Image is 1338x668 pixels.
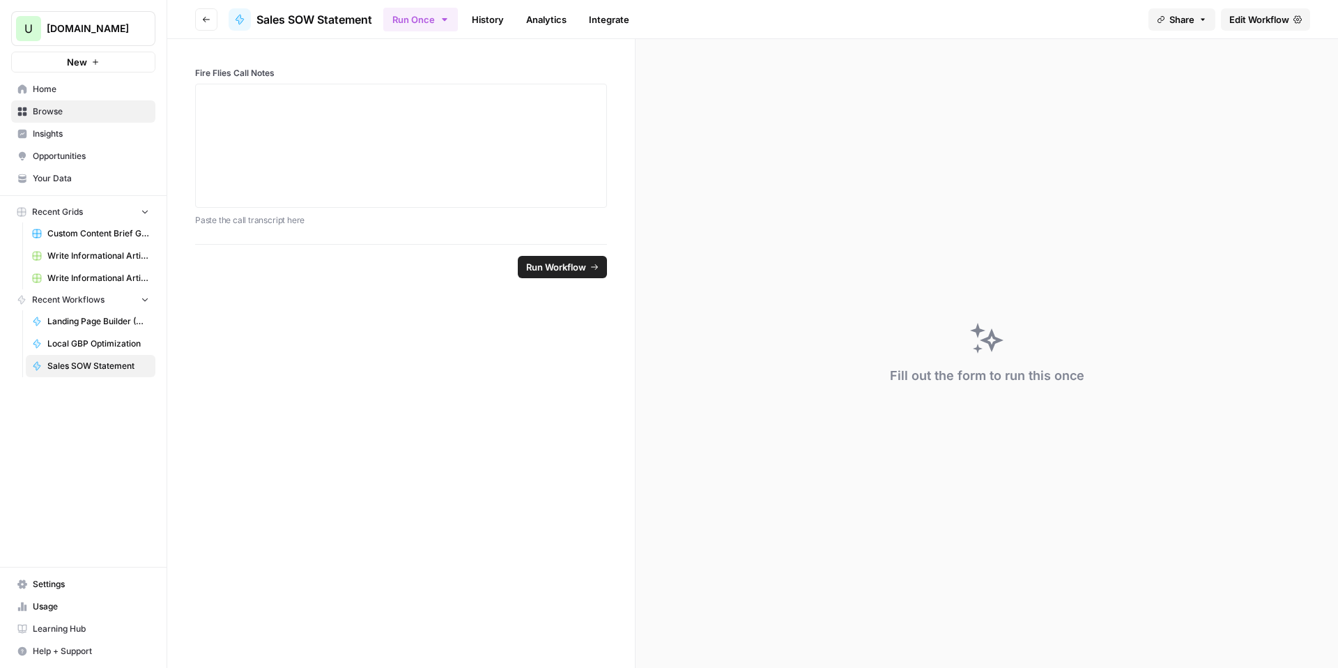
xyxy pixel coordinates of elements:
p: Paste the call transcript here [195,213,607,227]
span: Home [33,83,149,96]
span: Help + Support [33,645,149,658]
button: Recent Workflows [11,289,155,310]
span: Recent Workflows [32,294,105,306]
span: Edit Workflow [1229,13,1289,26]
label: Fire Flies Call Notes [195,67,607,79]
button: Run Once [383,8,458,31]
span: U [24,20,33,37]
span: Recent Grids [32,206,83,218]
span: Usage [33,600,149,613]
span: New [67,55,87,69]
span: Share [1169,13,1194,26]
span: Write Informational Article (1) [47,272,149,284]
a: Sales SOW Statement [26,355,155,377]
span: [DOMAIN_NAME] [47,22,131,36]
a: Analytics [518,8,575,31]
span: Your Data [33,172,149,185]
span: Custom Content Brief Grid [47,227,149,240]
a: Your Data [11,167,155,190]
button: Workspace: Upgrow.io [11,11,155,46]
a: History [463,8,512,31]
span: Insights [33,128,149,140]
span: Run Workflow [526,260,586,274]
span: Opportunities [33,150,149,162]
a: Write Informational Article [26,245,155,267]
a: Learning Hub [11,618,155,640]
span: Write Informational Article [47,250,149,262]
a: Usage [11,595,155,618]
a: Custom Content Brief Grid [26,222,155,245]
button: Help + Support [11,640,155,662]
a: Landing Page Builder (Ultimate) [26,310,155,333]
a: Write Informational Article (1) [26,267,155,289]
a: Integrate [580,8,638,31]
span: Sales SOW Statement [256,11,372,28]
a: Local GBP Optimization [26,333,155,355]
button: Share [1148,8,1215,31]
span: Learning Hub [33,623,149,635]
span: Browse [33,105,149,118]
a: Opportunities [11,145,155,167]
a: Settings [11,573,155,595]
span: Settings [33,578,149,591]
a: Insights [11,123,155,145]
button: Run Workflow [518,256,607,278]
div: Fill out the form to run this once [890,366,1084,386]
a: Sales SOW Statement [229,8,372,31]
button: New [11,52,155,73]
a: Browse [11,100,155,123]
span: Sales SOW Statement [47,360,149,372]
a: Edit Workflow [1221,8,1310,31]
button: Recent Grids [11,202,155,222]
span: Local GBP Optimization [47,337,149,350]
a: Home [11,78,155,100]
span: Landing Page Builder (Ultimate) [47,315,149,328]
